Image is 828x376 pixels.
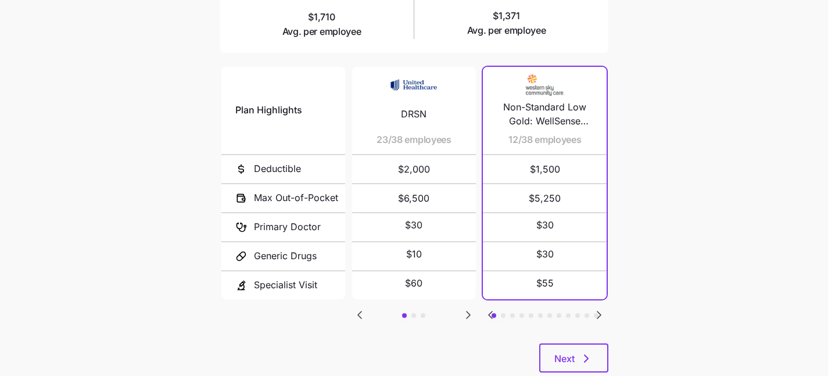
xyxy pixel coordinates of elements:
span: $1,500 [497,155,593,183]
span: $2,000 [366,155,462,183]
button: Go to previous slide [483,307,498,323]
span: Primary Doctor [254,220,321,234]
span: $5,250 [497,184,593,212]
span: $60 [405,276,422,291]
span: Avg. per employee [467,23,546,38]
span: DRSN [401,107,426,121]
span: $55 [536,276,554,291]
span: $30 [536,247,554,262]
span: Avg. per employee [282,24,361,39]
span: Next [554,352,575,366]
span: $30 [405,218,422,232]
span: $30 [536,218,554,232]
svg: Go to previous slide [353,308,367,322]
button: Go to previous slide [352,307,367,323]
span: $6,500 [366,184,462,212]
span: Specialist Visit [254,278,317,292]
span: 12/38 employees [508,133,581,147]
span: $10 [406,247,422,262]
span: Plan Highlights [235,103,302,117]
span: Max Out-of-Pocket [254,191,338,205]
svg: Go to next slide [461,308,475,322]
span: 23/38 employees [377,133,451,147]
span: Deductible [254,162,301,176]
img: Carrier [390,74,437,96]
button: Go to next slide [461,307,476,323]
span: Non-Standard Low Gold: WellSense Clarity Gold 1500 [497,100,593,129]
svg: Go to next slide [592,308,606,322]
span: Generic Drugs [254,249,317,263]
button: Go to next slide [592,307,607,323]
button: Next [539,343,608,373]
svg: Go to previous slide [483,308,497,322]
span: $1,371 [467,9,546,38]
span: $1,710 [282,10,361,39]
img: Carrier [522,74,568,96]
